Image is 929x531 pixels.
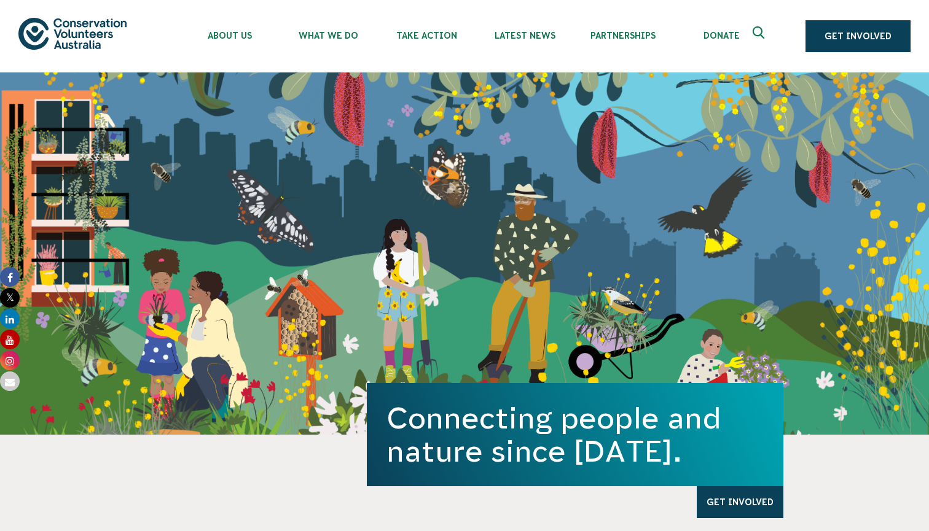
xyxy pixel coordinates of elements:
a: Get Involved [697,486,783,518]
span: Partnerships [574,31,672,41]
a: Get Involved [806,20,911,52]
img: logo.svg [18,18,127,49]
button: Expand search box Close search box [745,21,775,51]
span: About Us [181,31,279,41]
span: Expand search box [753,26,768,46]
span: Take Action [377,31,476,41]
span: What We Do [279,31,377,41]
h1: Connecting people and nature since [DATE]. [386,401,764,468]
span: Latest News [476,31,574,41]
span: Donate [672,31,770,41]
